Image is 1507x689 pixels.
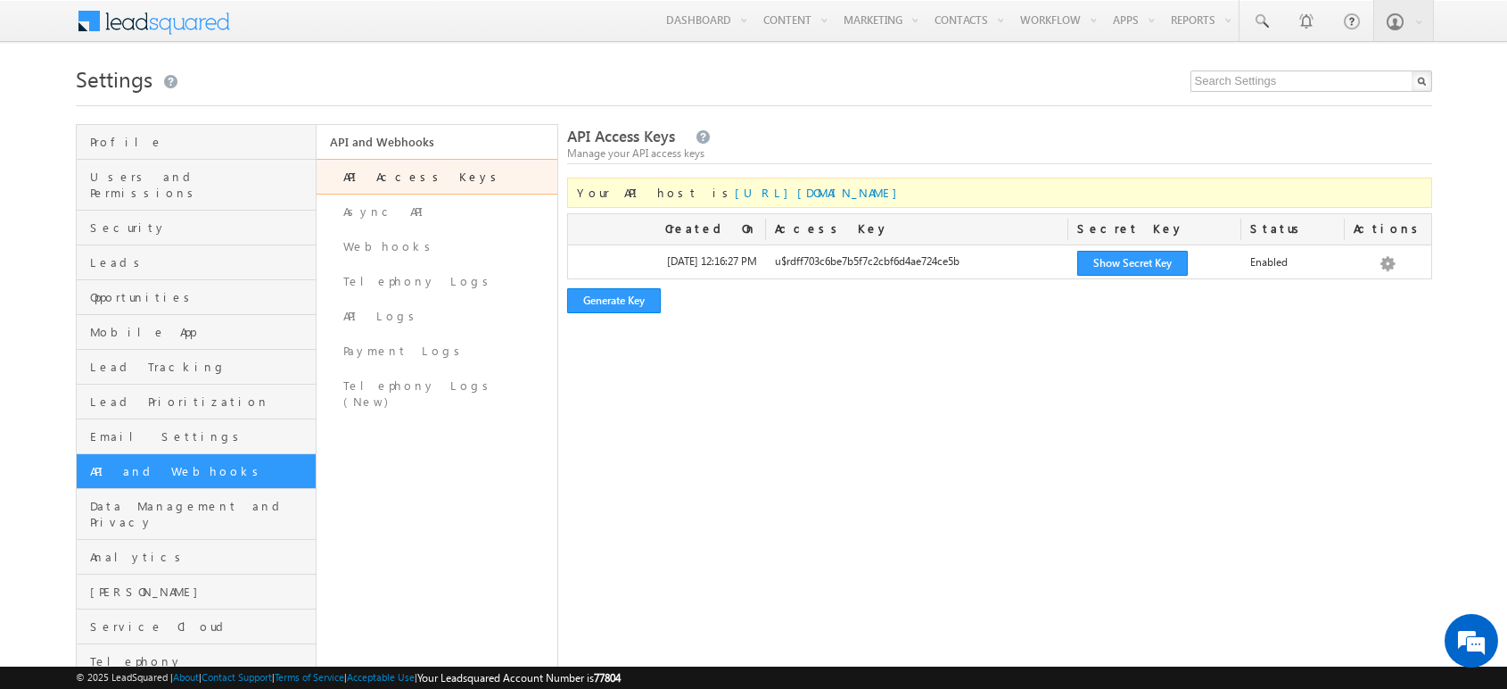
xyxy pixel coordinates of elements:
span: Lead Tracking [90,359,312,375]
span: Profile [90,134,312,150]
a: About [173,671,199,683]
span: Lead Prioritization [90,394,312,410]
div: Created On [568,214,767,245]
div: Status [1241,214,1345,245]
a: Profile [77,125,317,160]
div: Secret Key [1068,214,1241,245]
span: © 2025 LeadSquared | | | | | [76,669,621,686]
span: Leads [90,254,312,270]
span: [PERSON_NAME] [90,584,312,600]
div: Access Key [766,214,1068,245]
span: Telephony [90,653,312,669]
span: Service Cloud [90,618,312,635]
a: API and Webhooks [77,454,317,489]
span: API Access Keys [567,126,675,146]
span: 77804 [594,671,621,685]
a: Telephony [77,644,317,679]
a: Lead Tracking [77,350,317,385]
a: Email Settings [77,419,317,454]
a: Service Cloud [77,610,317,644]
a: Analytics [77,540,317,575]
a: Terms of Service [275,671,344,683]
div: Enabled [1241,253,1345,278]
div: Actions [1345,214,1431,245]
button: Generate Key [567,288,661,313]
span: Users and Permissions [90,169,312,201]
span: Data Management and Privacy [90,498,312,530]
a: Contact Support [202,671,272,683]
span: Email Settings [90,428,312,444]
div: u$rdff703c6be7b5f7c2cbf6d4ae724ce5b [766,253,1068,278]
div: Manage your API access keys [567,145,1432,162]
button: Show Secret Key [1077,251,1188,276]
a: Telephony Logs (New) [317,369,557,419]
span: Settings [76,64,152,93]
a: Users and Permissions [77,160,317,211]
span: Analytics [90,549,312,565]
span: Opportunities [90,289,312,305]
a: Payment Logs [317,334,557,369]
span: Mobile App [90,324,312,340]
a: API and Webhooks [317,125,557,159]
a: Data Management and Privacy [77,489,317,540]
a: Leads [77,245,317,280]
span: Security [90,220,312,236]
span: Your Leadsquared Account Number is [417,671,621,685]
a: Async API [317,195,557,229]
a: Telephony Logs [317,264,557,299]
a: Acceptable Use [347,671,415,683]
a: Lead Prioritization [77,385,317,419]
a: Opportunities [77,280,317,315]
a: [URL][DOMAIN_NAME] [735,185,906,200]
a: Mobile App [77,315,317,350]
a: [PERSON_NAME] [77,575,317,610]
a: Security [77,211,317,245]
a: API Logs [317,299,557,334]
input: Search Settings [1190,71,1432,92]
span: Your API host is [577,185,906,200]
span: API and Webhooks [90,463,312,479]
a: API Access Keys [317,159,557,195]
div: [DATE] 12:16:27 PM [568,253,767,278]
a: Webhooks [317,229,557,264]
